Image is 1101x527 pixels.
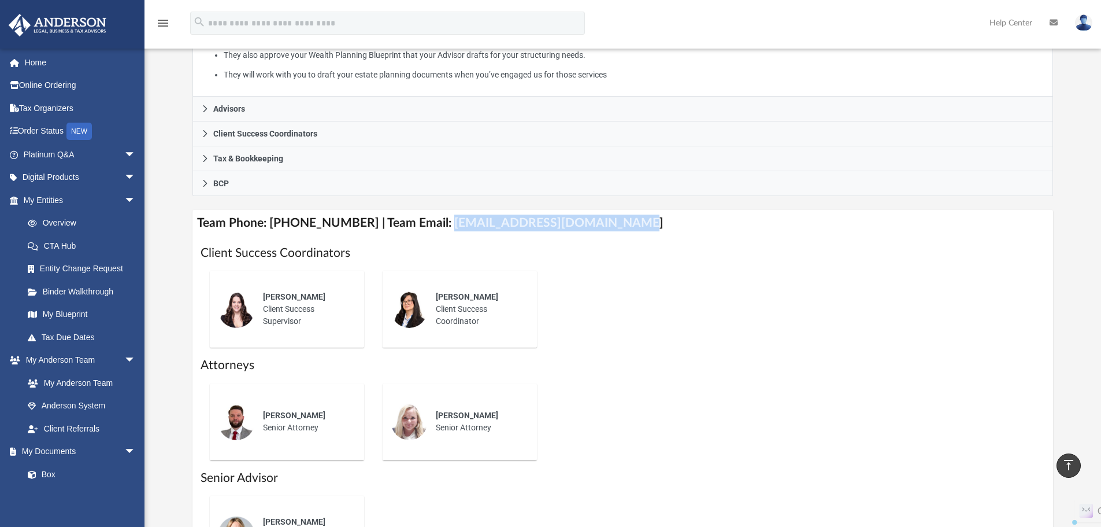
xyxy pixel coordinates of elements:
[16,303,147,326] a: My Blueprint
[8,97,153,120] a: Tax Organizers
[255,401,356,442] div: Senior Attorney
[156,22,170,30] a: menu
[16,280,153,303] a: Binder Walkthrough
[192,171,1054,196] a: BCP
[213,179,229,187] span: BCP
[224,68,1044,82] li: They will work with you to draft your estate planning documents when you’ve engaged us for those ...
[16,486,147,509] a: Meeting Minutes
[124,440,147,464] span: arrow_drop_down
[192,121,1054,146] a: Client Success Coordinators
[224,48,1044,62] li: They also approve your Wealth Planning Blueprint that your Advisor drafts for your structuring ne...
[8,120,153,143] a: Order StatusNEW
[16,463,142,486] a: Box
[192,210,1054,236] h4: Team Phone: [PHONE_NUMBER] | Team Email: [EMAIL_ADDRESS][DOMAIN_NAME]
[213,105,245,113] span: Advisors
[436,292,498,301] span: [PERSON_NAME]
[213,130,317,138] span: Client Success Coordinators
[8,349,147,372] a: My Anderson Teamarrow_drop_down
[8,51,153,74] a: Home
[201,245,1046,261] h1: Client Success Coordinators
[16,212,153,235] a: Overview
[1056,454,1081,478] a: vertical_align_top
[16,234,153,257] a: CTA Hub
[8,74,153,97] a: Online Ordering
[16,371,142,395] a: My Anderson Team
[66,123,92,140] div: NEW
[124,143,147,167] span: arrow_drop_down
[8,143,153,166] a: Platinum Q&Aarrow_drop_down
[5,14,110,36] img: Anderson Advisors Platinum Portal
[16,417,147,440] a: Client Referrals
[391,403,428,440] img: thumbnail
[218,403,255,440] img: thumbnail
[16,395,147,418] a: Anderson System
[255,283,356,336] div: Client Success Supervisor
[16,326,153,349] a: Tax Due Dates
[192,97,1054,121] a: Advisors
[263,292,325,301] span: [PERSON_NAME]
[8,189,153,212] a: My Entitiesarrow_drop_down
[192,146,1054,171] a: Tax & Bookkeeping
[201,357,1046,374] h1: Attorneys
[428,401,529,442] div: Senior Attorney
[16,257,153,281] a: Entity Change Request
[436,411,498,420] span: [PERSON_NAME]
[124,349,147,373] span: arrow_drop_down
[201,470,1046,487] h1: Senior Advisor
[124,166,147,190] span: arrow_drop_down
[193,16,206,28] i: search
[1062,458,1076,472] i: vertical_align_top
[8,440,147,463] a: My Documentsarrow_drop_down
[213,154,283,163] span: Tax & Bookkeeping
[124,189,147,212] span: arrow_drop_down
[1075,14,1092,31] img: User Pic
[263,517,325,526] span: [PERSON_NAME]
[156,16,170,30] i: menu
[428,283,529,336] div: Client Success Coordinator
[263,411,325,420] span: [PERSON_NAME]
[218,291,255,328] img: thumbnail
[8,166,153,189] a: Digital Productsarrow_drop_down
[391,291,428,328] img: thumbnail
